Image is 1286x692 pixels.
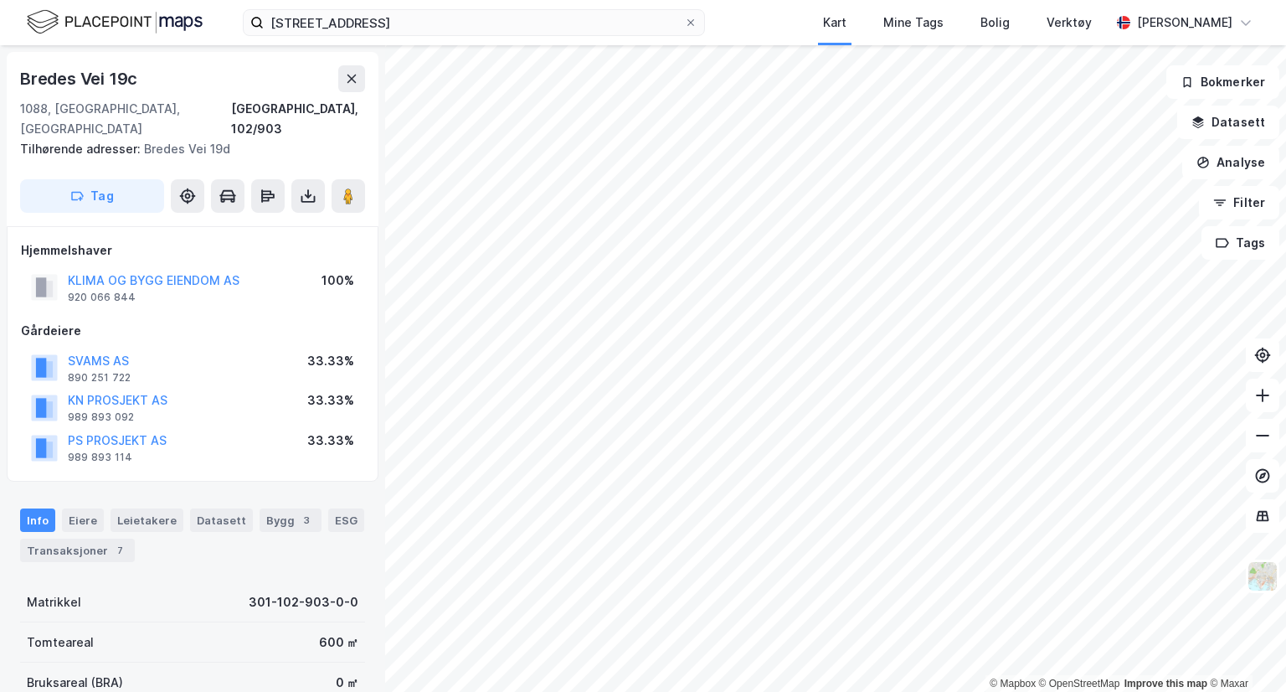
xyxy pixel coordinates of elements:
iframe: Chat Widget [1202,612,1286,692]
div: Mine Tags [883,13,944,33]
button: Tag [20,179,164,213]
span: Tilhørende adresser: [20,142,144,156]
div: 7 [111,542,128,559]
div: [GEOGRAPHIC_DATA], 102/903 [231,99,365,139]
div: 989 893 092 [68,411,134,424]
div: Verktøy [1047,13,1092,33]
div: Bredes Vei 19c [20,65,141,92]
div: Datasett [190,509,253,532]
button: Filter [1199,186,1279,219]
button: Analyse [1182,146,1279,179]
div: 33.33% [307,431,354,451]
div: 890 251 722 [68,371,131,385]
div: 33.33% [307,351,354,371]
div: 3 [298,512,315,529]
div: 989 893 114 [68,451,132,464]
div: Hjemmelshaver [21,240,364,261]
div: Kontrollprogram for chat [1202,612,1286,692]
a: Mapbox [990,678,1036,689]
div: Info [20,509,55,532]
div: Eiere [62,509,104,532]
div: Transaksjoner [20,539,135,562]
div: 301-102-903-0-0 [249,592,358,612]
img: logo.f888ab2527a4732fd821a326f86c7f29.svg [27,8,203,37]
div: 600 ㎡ [319,633,358,653]
button: Tags [1201,226,1279,260]
div: ESG [328,509,364,532]
div: [PERSON_NAME] [1137,13,1232,33]
div: Bredes Vei 19d [20,139,352,159]
button: Datasett [1177,106,1279,139]
div: Matrikkel [27,592,81,612]
div: Bygg [260,509,321,532]
div: Tomteareal [27,633,94,653]
img: Z [1247,560,1278,592]
a: Improve this map [1124,678,1207,689]
div: 33.33% [307,390,354,411]
a: OpenStreetMap [1039,678,1120,689]
div: 1088, [GEOGRAPHIC_DATA], [GEOGRAPHIC_DATA] [20,99,231,139]
input: Søk på adresse, matrikkel, gårdeiere, leietakere eller personer [264,10,684,35]
div: 920 066 844 [68,291,136,304]
div: Gårdeiere [21,321,364,341]
button: Bokmerker [1166,65,1279,99]
div: 100% [321,271,354,291]
div: Bolig [980,13,1010,33]
div: Kart [823,13,846,33]
div: Leietakere [111,509,183,532]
